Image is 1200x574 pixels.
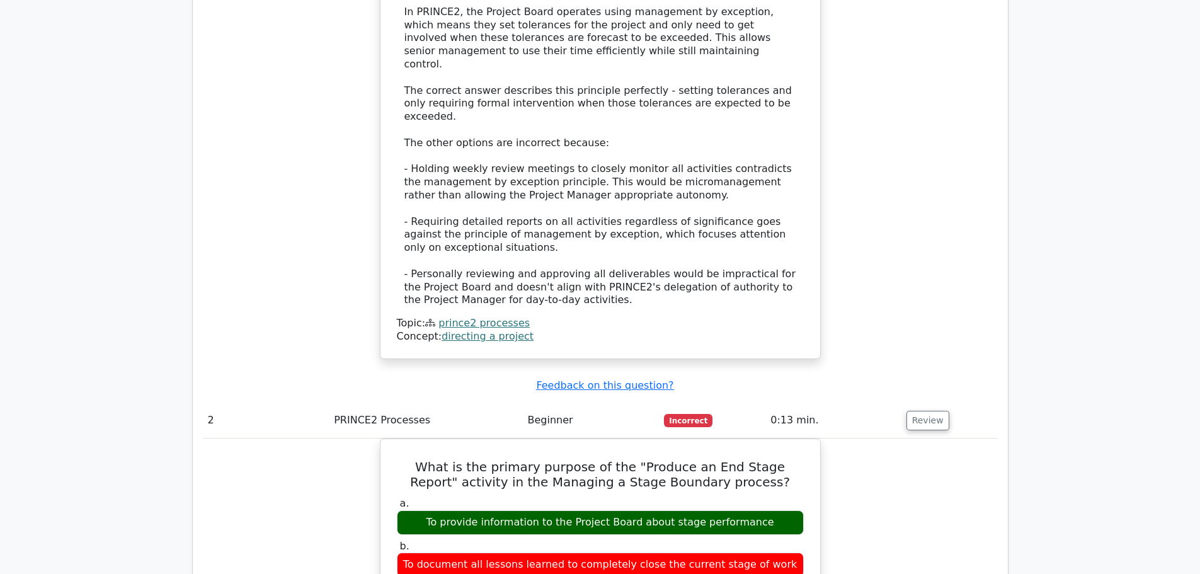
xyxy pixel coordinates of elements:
[523,403,660,439] td: Beginner
[397,317,804,330] div: Topic:
[664,414,712,427] span: Incorrect
[397,510,804,535] div: To provide information to the Project Board about stage performance
[906,411,949,430] button: Review
[397,330,804,343] div: Concept:
[438,317,530,329] a: prince2 processes
[400,497,409,509] span: a.
[442,330,534,342] a: directing a project
[765,403,901,439] td: 0:13 min.
[404,6,796,307] div: In PRINCE2, the Project Board operates using management by exception, which means they set tolera...
[396,459,805,490] h5: What is the primary purpose of the "Produce an End Stage Report" activity in the Managing a Stage...
[400,540,409,552] span: b.
[203,403,329,439] td: 2
[536,379,673,391] a: Feedback on this question?
[329,403,522,439] td: PRINCE2 Processes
